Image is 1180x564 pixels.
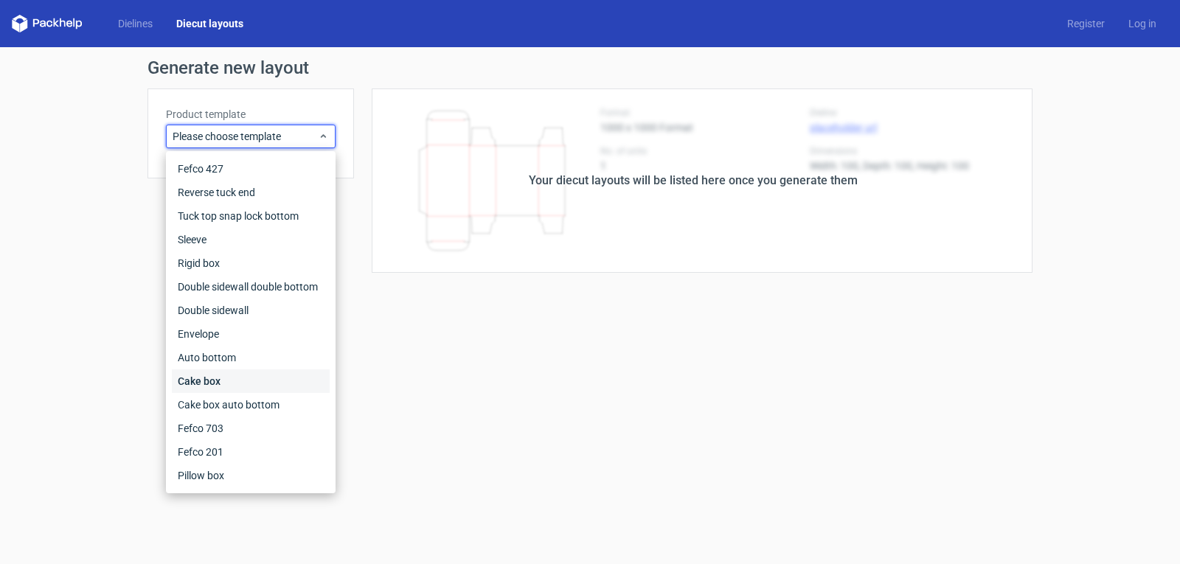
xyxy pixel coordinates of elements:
div: Sleeve [172,228,330,251]
h1: Generate new layout [147,59,1032,77]
div: Double sidewall double bottom [172,275,330,299]
a: Log in [1117,16,1168,31]
div: Envelope [172,322,330,346]
div: Auto bottom [172,346,330,369]
a: Register [1055,16,1117,31]
div: Tuck top snap lock bottom [172,204,330,228]
div: Pillow box [172,464,330,487]
div: Reverse tuck end [172,181,330,204]
div: Fefco 427 [172,157,330,181]
div: Fefco 703 [172,417,330,440]
span: Please choose template [173,129,318,144]
a: Dielines [106,16,164,31]
a: Diecut layouts [164,16,255,31]
label: Product template [166,107,336,122]
div: Your diecut layouts will be listed here once you generate them [529,172,858,189]
div: Rigid box [172,251,330,275]
div: Cake box auto bottom [172,393,330,417]
div: Cake box [172,369,330,393]
div: Double sidewall [172,299,330,322]
div: Fefco 201 [172,440,330,464]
